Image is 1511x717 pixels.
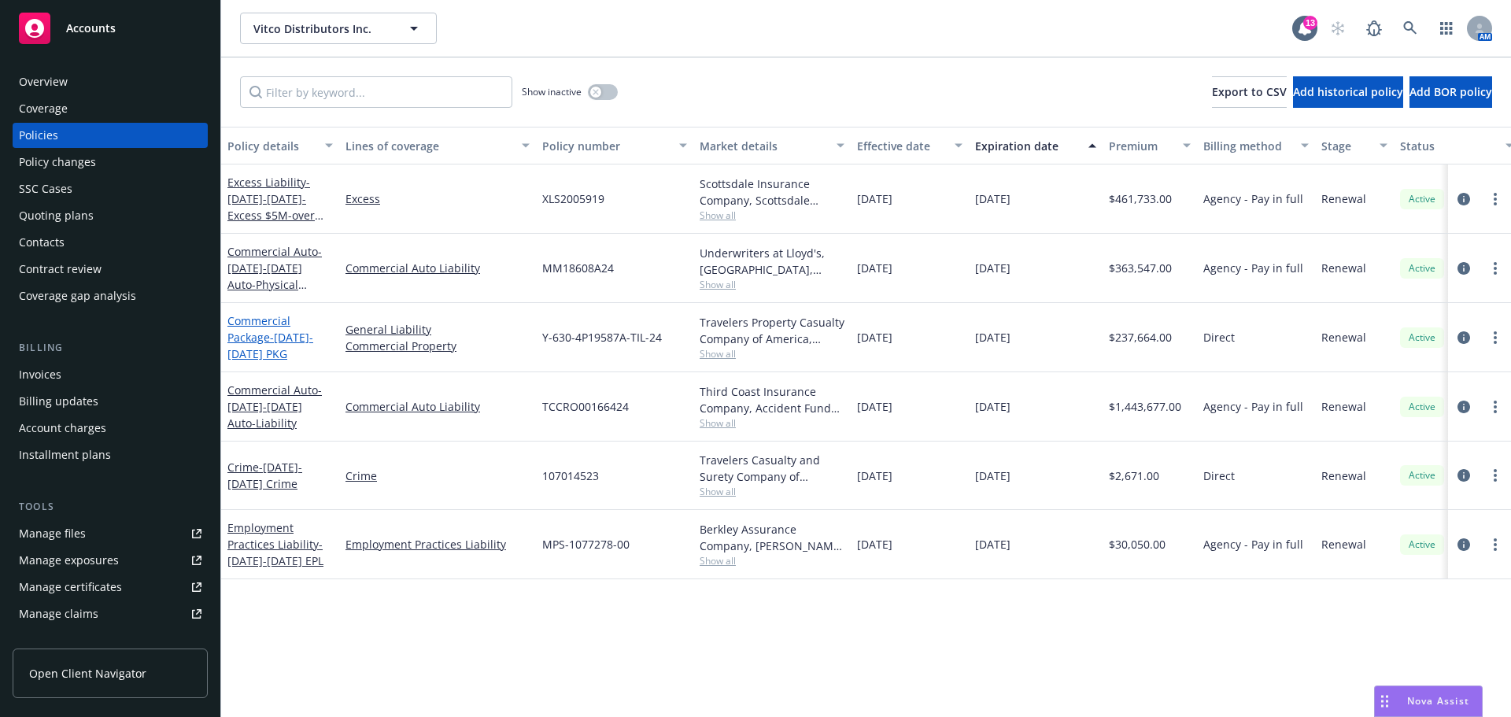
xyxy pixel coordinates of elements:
span: - [DATE]-[DATE] PKG [227,330,313,361]
div: SSC Cases [19,176,72,201]
span: Y-630-4P19587A-TIL-24 [542,329,662,346]
a: circleInformation [1454,328,1473,347]
a: Commercial Package [227,313,313,361]
span: Active [1406,192,1438,206]
button: Billing method [1197,127,1315,164]
span: [DATE] [857,190,892,207]
a: circleInformation [1454,190,1473,209]
a: circleInformation [1454,259,1473,278]
span: [DATE] [857,468,892,484]
a: Manage claims [13,601,208,626]
a: Accounts [13,6,208,50]
a: Manage files [13,521,208,546]
a: Policy changes [13,150,208,175]
a: more [1486,190,1505,209]
div: Travelers Property Casualty Company of America, Travelers Insurance [700,314,844,347]
span: $237,664.00 [1109,329,1172,346]
a: Contract review [13,257,208,282]
span: XLS2005919 [542,190,604,207]
a: Start snowing [1322,13,1354,44]
div: Coverage [19,96,68,121]
span: $1,443,677.00 [1109,398,1181,415]
span: Active [1406,468,1438,482]
span: Active [1406,400,1438,414]
a: Commercial Auto [227,383,322,431]
span: $2,671.00 [1109,468,1159,484]
span: [DATE] [975,190,1010,207]
span: Accounts [66,22,116,35]
div: Manage exposures [19,548,119,573]
a: Report a Bug [1358,13,1390,44]
div: Contacts [19,230,65,255]
a: Manage BORs [13,628,208,653]
div: Policy details [227,138,316,154]
span: Show all [700,347,844,360]
div: Travelers Casualty and Surety Company of America, Travelers Insurance [700,452,844,485]
a: Excess [345,190,530,207]
a: Billing updates [13,389,208,414]
a: more [1486,466,1505,485]
span: [DATE] [857,260,892,276]
span: [DATE] [857,329,892,346]
span: MPS-1077278-00 [542,536,630,553]
span: Active [1406,538,1438,552]
a: Switch app [1431,13,1462,44]
span: Vitco Distributors Inc. [253,20,390,37]
span: TCCRO00166424 [542,398,629,415]
span: Renewal [1321,398,1366,415]
button: Vitco Distributors Inc. [240,13,437,44]
button: Add historical policy [1293,76,1403,108]
a: more [1486,535,1505,554]
span: [DATE] [857,398,892,415]
div: Status [1400,138,1496,154]
button: Export to CSV [1212,76,1287,108]
button: Add BOR policy [1409,76,1492,108]
a: Quoting plans [13,203,208,228]
div: Billing updates [19,389,98,414]
a: Search [1395,13,1426,44]
span: MM18608A24 [542,260,614,276]
span: Active [1406,331,1438,345]
span: Renewal [1321,260,1366,276]
button: Effective date [851,127,969,164]
span: Direct [1203,468,1235,484]
a: more [1486,397,1505,416]
span: Export to CSV [1212,84,1287,99]
a: Manage exposures [13,548,208,573]
div: Underwriters at Lloyd's, [GEOGRAPHIC_DATA], [PERSON_NAME] of [GEOGRAPHIC_DATA], RT Specialty Insu... [700,245,844,278]
div: Policy number [542,138,670,154]
div: Stage [1321,138,1370,154]
a: Policies [13,123,208,148]
a: Commercial Property [345,338,530,354]
span: 107014523 [542,468,599,484]
div: Installment plans [19,442,111,468]
a: Employment Practices Liability [345,536,530,553]
a: Commercial Auto Liability [345,398,530,415]
div: Lines of coverage [345,138,512,154]
div: 13 [1303,16,1317,30]
span: Add BOR policy [1409,84,1492,99]
div: Tools [13,499,208,515]
div: Policies [19,123,58,148]
a: more [1486,328,1505,347]
button: Policy number [536,127,693,164]
span: $461,733.00 [1109,190,1172,207]
div: Contract review [19,257,102,282]
span: Nova Assist [1407,694,1469,708]
a: Contacts [13,230,208,255]
span: [DATE] [975,536,1010,553]
span: Show inactive [522,85,582,98]
button: Nova Assist [1374,686,1483,717]
span: Renewal [1321,536,1366,553]
a: Overview [13,69,208,94]
a: circleInformation [1454,466,1473,485]
span: Renewal [1321,190,1366,207]
span: Add historical policy [1293,84,1403,99]
div: Premium [1109,138,1173,154]
div: Invoices [19,362,61,387]
a: Crime [345,468,530,484]
span: [DATE] [975,260,1010,276]
a: Commercial Auto [227,244,323,375]
div: Overview [19,69,68,94]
